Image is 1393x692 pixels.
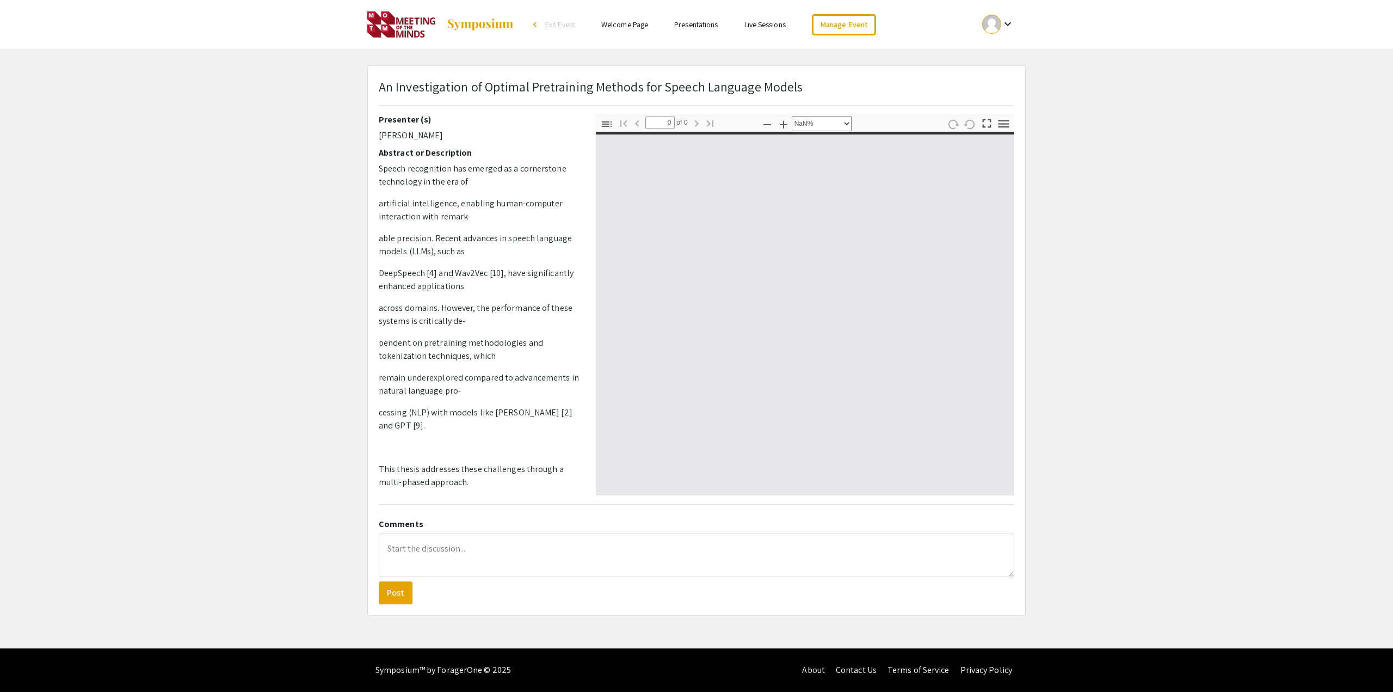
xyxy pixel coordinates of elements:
span: An Investigation of Optimal Pretraining Methods for Speech Language Models [379,78,803,95]
div: Symposium™ by ForagerOne © 2025 [375,648,511,692]
button: Rotate Counterclockwise [961,116,979,132]
a: Presentations [674,20,718,29]
button: Toggle Sidebar [597,116,616,132]
a: About [802,664,825,676]
p: cessing (NLP) with models like [PERSON_NAME] [2] and GPT [9]. [379,406,580,432]
a: Manage Event [812,14,876,35]
a: Privacy Policy [960,664,1012,676]
button: Next Page [687,115,706,131]
input: Page [645,117,675,128]
select: Zoom [792,116,852,131]
p: [PERSON_NAME] [379,129,580,142]
img: Symposium by ForagerOne [446,18,514,31]
a: Welcome Page [601,20,648,29]
a: Live Sessions [744,20,786,29]
p: remain underexplored compared to advancements in natural language pro- [379,371,580,397]
div: arrow_back_ios [533,21,540,28]
button: Expand account dropdown [971,12,1026,36]
button: Zoom Out [758,116,776,132]
button: Previous Page [628,115,646,131]
button: Go to First Page [614,115,633,131]
h2: Abstract or Description [379,148,580,158]
p: This thesis addresses these challenges through a multi-phased approach. [379,463,580,489]
p: pendent on pretraining methodologies and tokenization techniques, which [379,336,580,363]
a: Meeting of the Minds 2025 [367,11,514,38]
button: Go to Last Page [701,115,719,131]
mat-icon: Expand account dropdown [1001,17,1014,30]
p: DeepSpeech [4] and Wav2Vec [10], have significantly enhanced applications [379,267,580,293]
a: Terms of Service [887,664,950,676]
span: of 0 [675,117,688,128]
button: Rotate Clockwise [944,116,963,132]
h2: Presenter (s) [379,114,580,125]
p: able precision. Recent advances in speech language models (LLMs), such as [379,232,580,258]
iframe: Chat [8,643,46,684]
p: across domains. However, the performance of these systems is critically de- [379,302,580,328]
a: Contact Us [836,664,877,676]
h2: Comments [379,519,1014,529]
button: Post [379,581,412,604]
p: artificial intelligence, enabling human-computer interaction with remark- [379,197,580,223]
button: Tools [995,116,1013,132]
button: Zoom In [774,116,793,132]
button: Switch to Presentation Mode [978,114,996,130]
img: Meeting of the Minds 2025 [367,11,435,38]
p: Speech recognition has emerged as a cornerstone technology in the era of [379,162,580,188]
span: Exit Event [545,20,575,29]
